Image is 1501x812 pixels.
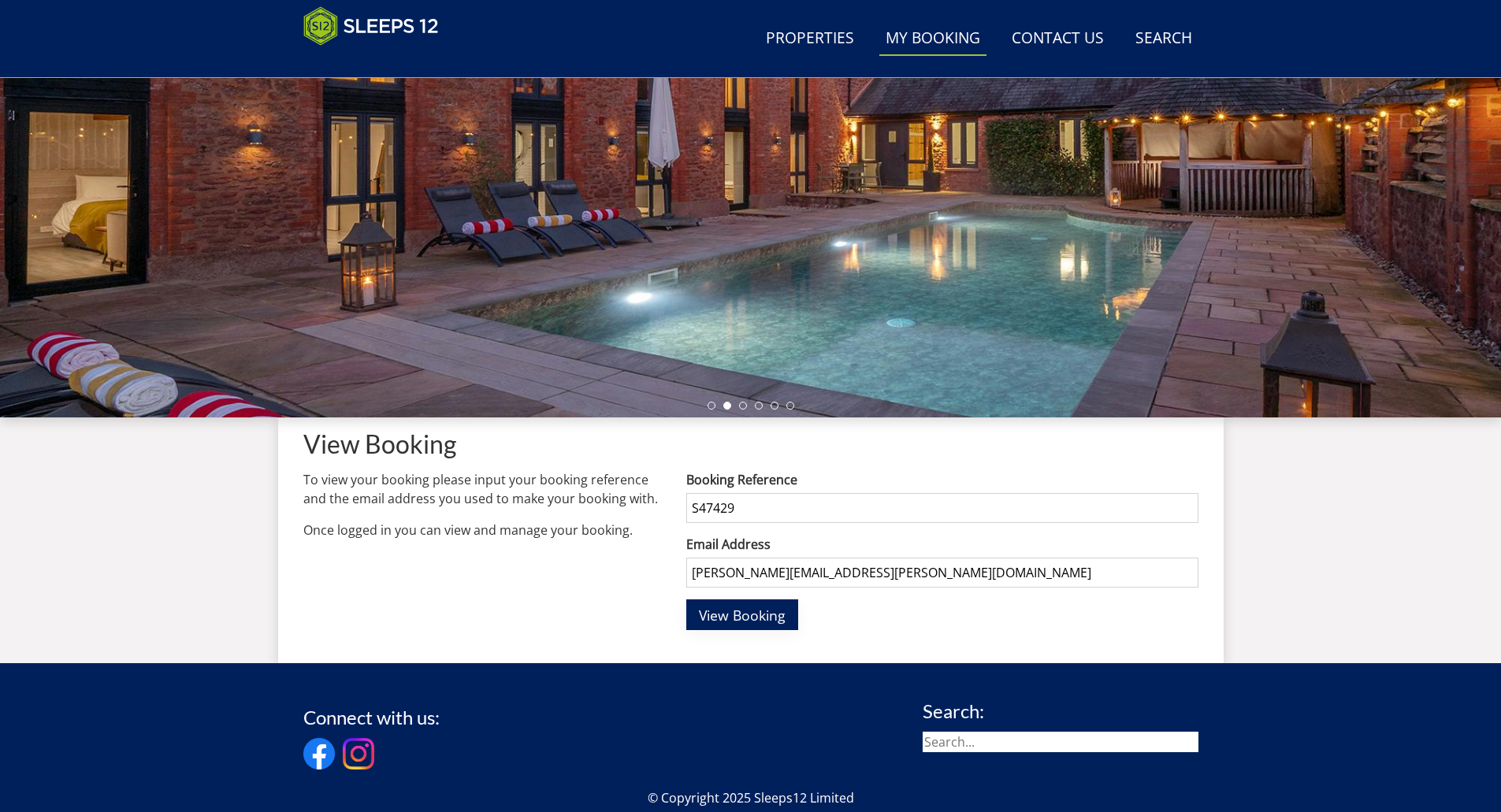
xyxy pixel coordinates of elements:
button: View Booking [686,599,798,630]
iframe: Customer reviews powered by Trustpilot [295,55,461,69]
p: To view your booking please input your booking reference and the email address you used to make y... [303,470,662,508]
h3: Connect with us: [303,707,440,728]
input: Your booking reference, e.g. S232 [686,493,1198,523]
label: Email Address [686,535,1198,554]
img: Instagram [343,738,374,769]
label: Booking Reference [686,470,1198,489]
a: Properties [760,21,860,57]
a: Search [1129,21,1198,57]
img: Sleeps 12 [303,6,439,46]
span: View Booking [699,606,786,625]
p: Once logged in you can view and manage your booking. [303,521,662,539]
a: My Booking [879,21,986,57]
h3: Search: [923,701,1198,721]
input: Search... [923,732,1198,752]
p: © Copyright 2025 Sleeps12 Limited [303,788,1198,807]
img: Facebook [303,738,335,769]
input: The email address you used to make the booking [686,558,1198,588]
a: Contact Us [1005,21,1110,57]
h1: View Booking [303,430,1198,458]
